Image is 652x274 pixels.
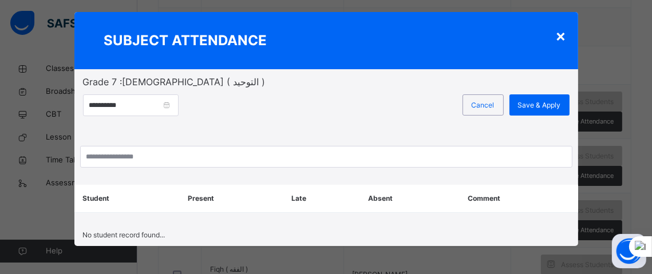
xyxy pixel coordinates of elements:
span: No student record found... [83,231,165,239]
span: Cancel [472,100,495,110]
th: Absent [359,185,459,213]
span: Grade 7 : [DEMOGRAPHIC_DATA] ( التوحيد ) [83,75,570,89]
th: Comment [459,185,578,213]
div: × [556,23,567,47]
th: Present [179,185,283,213]
button: Open asap [612,234,646,268]
th: Late [283,185,359,213]
span: Save & Apply [518,100,561,110]
th: Student [74,185,180,213]
span: SUBJECT ATTENDANCE [104,30,267,51]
